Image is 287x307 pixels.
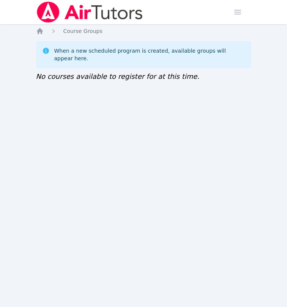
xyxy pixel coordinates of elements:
a: Course Groups [63,27,102,35]
nav: Breadcrumb [36,27,251,35]
span: No courses available to register for at this time. [36,72,200,80]
span: Course Groups [63,28,102,34]
img: Air Tutors [36,2,143,23]
div: When a new scheduled program is created, available groups will appear here. [54,47,245,62]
